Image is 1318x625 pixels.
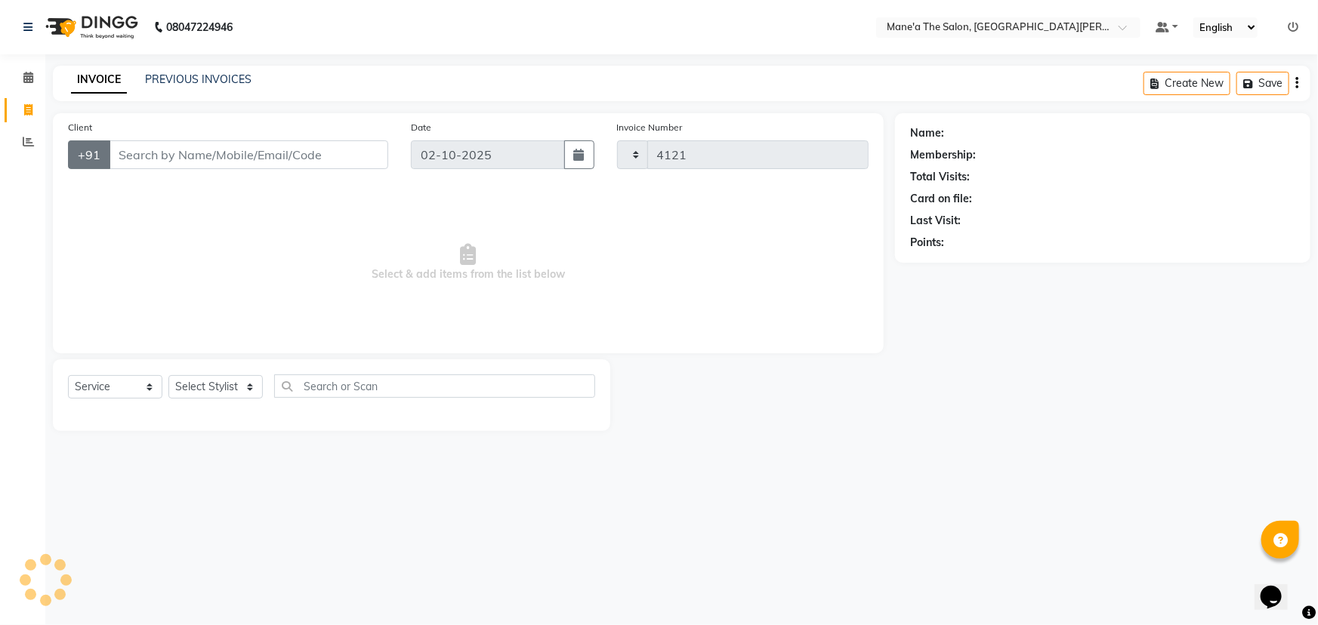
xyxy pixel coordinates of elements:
[68,121,92,134] label: Client
[1255,565,1303,610] iframe: chat widget
[68,140,110,169] button: +91
[910,213,961,229] div: Last Visit:
[910,235,944,251] div: Points:
[617,121,683,134] label: Invoice Number
[145,72,252,86] a: PREVIOUS INVOICES
[166,6,233,48] b: 08047224946
[68,187,869,338] span: Select & add items from the list below
[109,140,388,169] input: Search by Name/Mobile/Email/Code
[1236,72,1289,95] button: Save
[910,125,944,141] div: Name:
[274,374,595,398] input: Search or Scan
[1144,72,1230,95] button: Create New
[910,147,976,163] div: Membership:
[411,121,431,134] label: Date
[39,6,142,48] img: logo
[71,66,127,94] a: INVOICE
[910,169,970,185] div: Total Visits:
[910,191,972,207] div: Card on file:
